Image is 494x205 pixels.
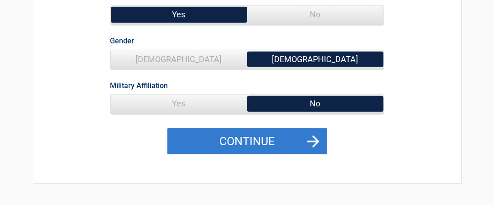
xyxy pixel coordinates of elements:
[110,35,135,47] label: Gender
[247,5,384,24] span: No
[167,128,327,155] button: Continue
[247,95,384,113] span: No
[110,79,168,92] label: Military Affiliation
[111,5,247,24] span: Yes
[247,50,384,68] span: [DEMOGRAPHIC_DATA]
[111,50,247,68] span: [DEMOGRAPHIC_DATA]
[111,95,247,113] span: Yes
